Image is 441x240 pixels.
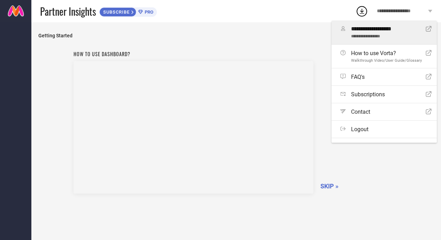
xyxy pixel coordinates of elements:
span: SUBSCRIBE [100,9,131,15]
span: FAQ's [351,74,365,80]
a: Contact [332,103,437,120]
span: SKIP » [320,182,339,190]
div: Open download list [356,5,368,17]
h1: How to use dashboard? [74,50,313,58]
a: Subscriptions [332,86,437,103]
iframe: Workspace Section [74,61,313,194]
a: How to use Vorta?Walkthrough Video/User Guide/Glossary [332,45,437,68]
span: Partner Insights [40,4,96,18]
span: Walkthrough Video/User Guide/Glossary [351,58,422,63]
span: Getting Started [38,33,434,38]
a: FAQ's [332,68,437,85]
span: Logout [351,126,368,133]
span: PRO [143,9,153,15]
span: Subscriptions [351,91,385,98]
span: Contact [351,108,370,115]
span: How to use Vorta? [351,50,422,57]
a: SUBSCRIBEPRO [99,6,157,17]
